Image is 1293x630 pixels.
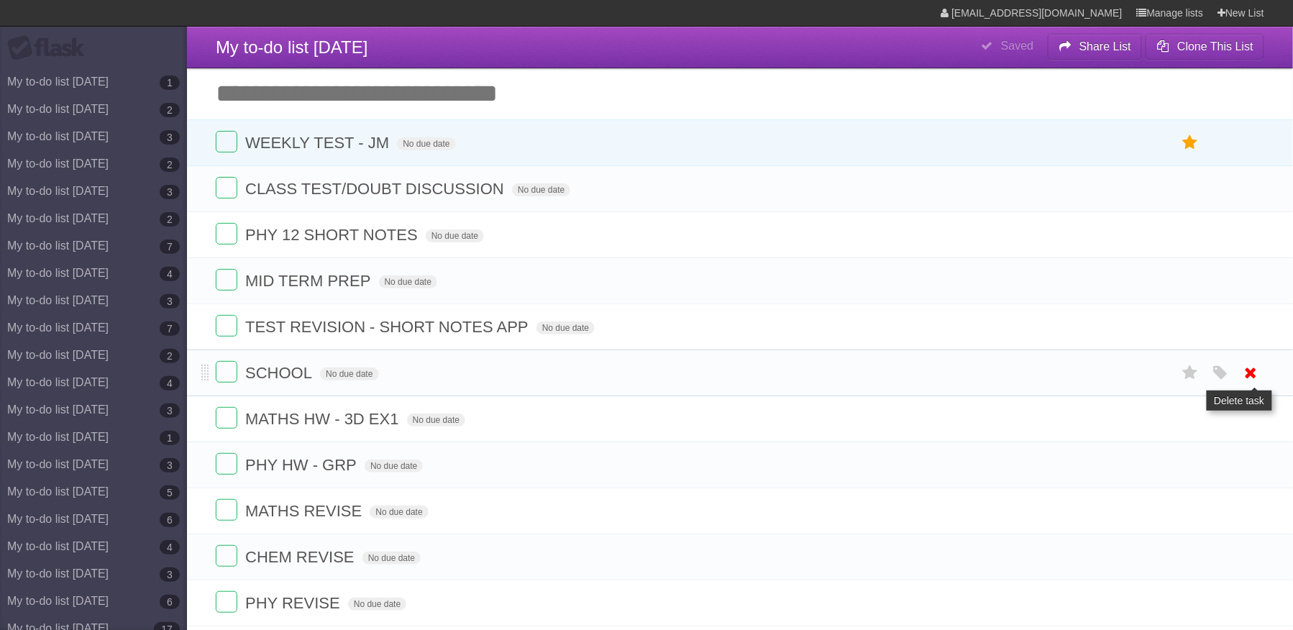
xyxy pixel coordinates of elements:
b: 5 [160,485,180,500]
b: Saved [1001,40,1033,52]
span: PHY REVISE [245,594,344,612]
b: 3 [160,185,180,199]
span: No due date [320,367,378,380]
span: MATHS HW - 3D EX1 [245,410,403,428]
span: PHY HW - GRP [245,456,360,474]
span: No due date [426,229,484,242]
b: 3 [160,403,180,418]
b: 6 [160,513,180,527]
label: Done [216,177,237,198]
label: Done [216,545,237,567]
b: Share List [1079,40,1131,52]
label: Done [216,361,237,383]
b: 7 [160,239,180,254]
b: 4 [160,267,180,281]
span: WEEKLY TEST - JM [245,134,393,152]
span: CHEM REVISE [245,548,358,566]
button: Share List [1048,34,1143,60]
b: 4 [160,376,180,391]
b: 2 [160,157,180,172]
span: No due date [348,598,406,611]
span: No due date [536,321,595,334]
span: No due date [397,137,455,150]
label: Done [216,223,237,245]
label: Done [216,453,237,475]
label: Done [216,269,237,291]
b: 3 [160,294,180,309]
span: SCHOOL [245,364,316,382]
b: 2 [160,103,180,117]
b: 4 [160,540,180,554]
span: CLASS TEST/DOUBT DISCUSSION [245,180,508,198]
b: 1 [160,76,180,90]
span: No due date [362,552,421,565]
b: 3 [160,567,180,582]
span: My to-do list [DATE] [216,37,368,57]
label: Star task [1177,361,1204,385]
label: Done [216,315,237,337]
span: No due date [407,414,465,426]
div: Flask [7,35,93,61]
span: No due date [379,275,437,288]
label: Star task [1177,131,1204,155]
label: Done [216,407,237,429]
label: Done [216,591,237,613]
b: 7 [160,321,180,336]
span: No due date [370,506,428,519]
b: 6 [160,595,180,609]
b: 2 [160,212,180,227]
button: Clone This List [1146,34,1264,60]
b: 3 [160,130,180,145]
span: No due date [512,183,570,196]
b: Clone This List [1177,40,1253,52]
span: PHY 12 SHORT NOTES [245,226,421,244]
span: TEST REVISION - SHORT NOTES APP [245,318,532,336]
label: Done [216,499,237,521]
b: 1 [160,431,180,445]
span: MID TERM PREP [245,272,374,290]
b: 3 [160,458,180,472]
span: MATHS REVISE [245,502,365,520]
label: Done [216,131,237,152]
b: 2 [160,349,180,363]
span: No due date [365,460,423,472]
